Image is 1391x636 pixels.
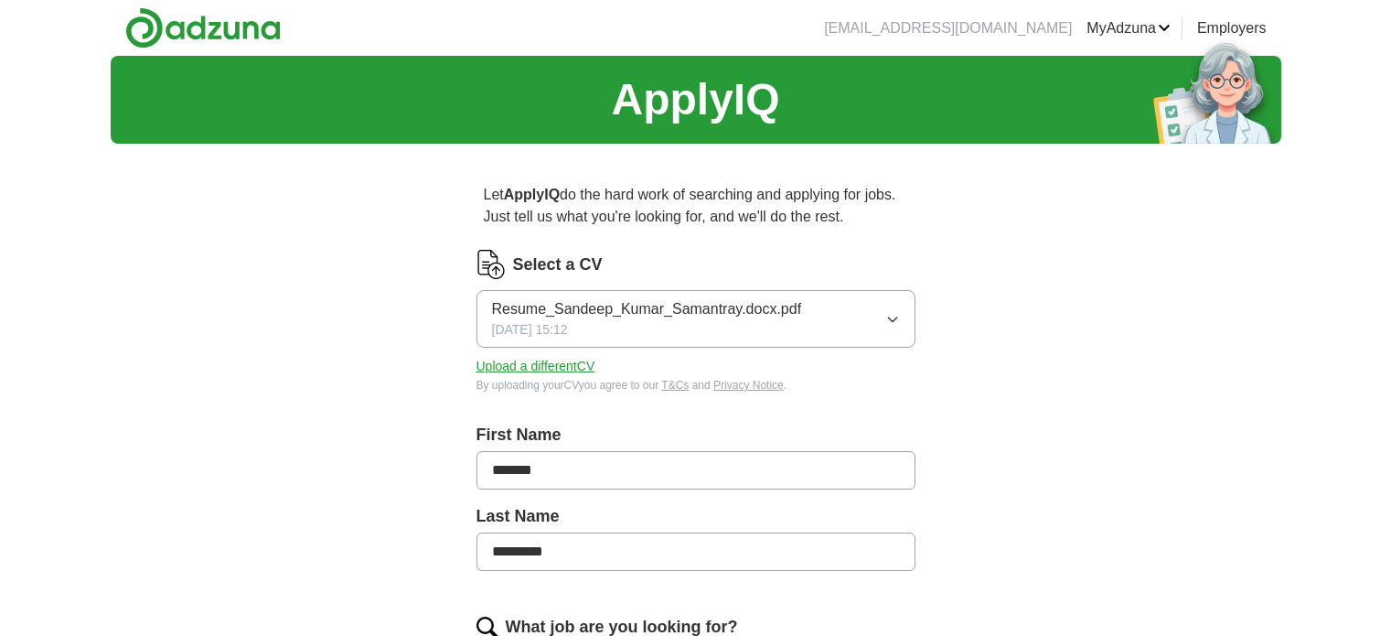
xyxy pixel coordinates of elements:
img: Adzuna logo [125,7,281,49]
label: First Name [476,423,915,447]
span: Resume_Sandeep_Kumar_Samantray.docx.pdf [492,298,802,320]
a: Employers [1197,17,1267,39]
li: [EMAIL_ADDRESS][DOMAIN_NAME] [824,17,1072,39]
p: Let do the hard work of searching and applying for jobs. Just tell us what you're looking for, an... [476,177,915,235]
a: Privacy Notice [713,379,784,392]
button: Upload a differentCV [476,357,595,376]
label: Select a CV [513,253,603,277]
span: [DATE] 15:12 [492,320,568,340]
h1: ApplyIQ [611,67,779,133]
img: CV Icon [476,250,506,279]
label: Last Name [476,504,915,529]
div: By uploading your CV you agree to our and . [476,377,915,393]
strong: ApplyIQ [504,187,560,202]
a: T&Cs [661,379,689,392]
button: Resume_Sandeep_Kumar_Samantray.docx.pdf[DATE] 15:12 [476,290,915,348]
a: MyAdzuna [1086,17,1171,39]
